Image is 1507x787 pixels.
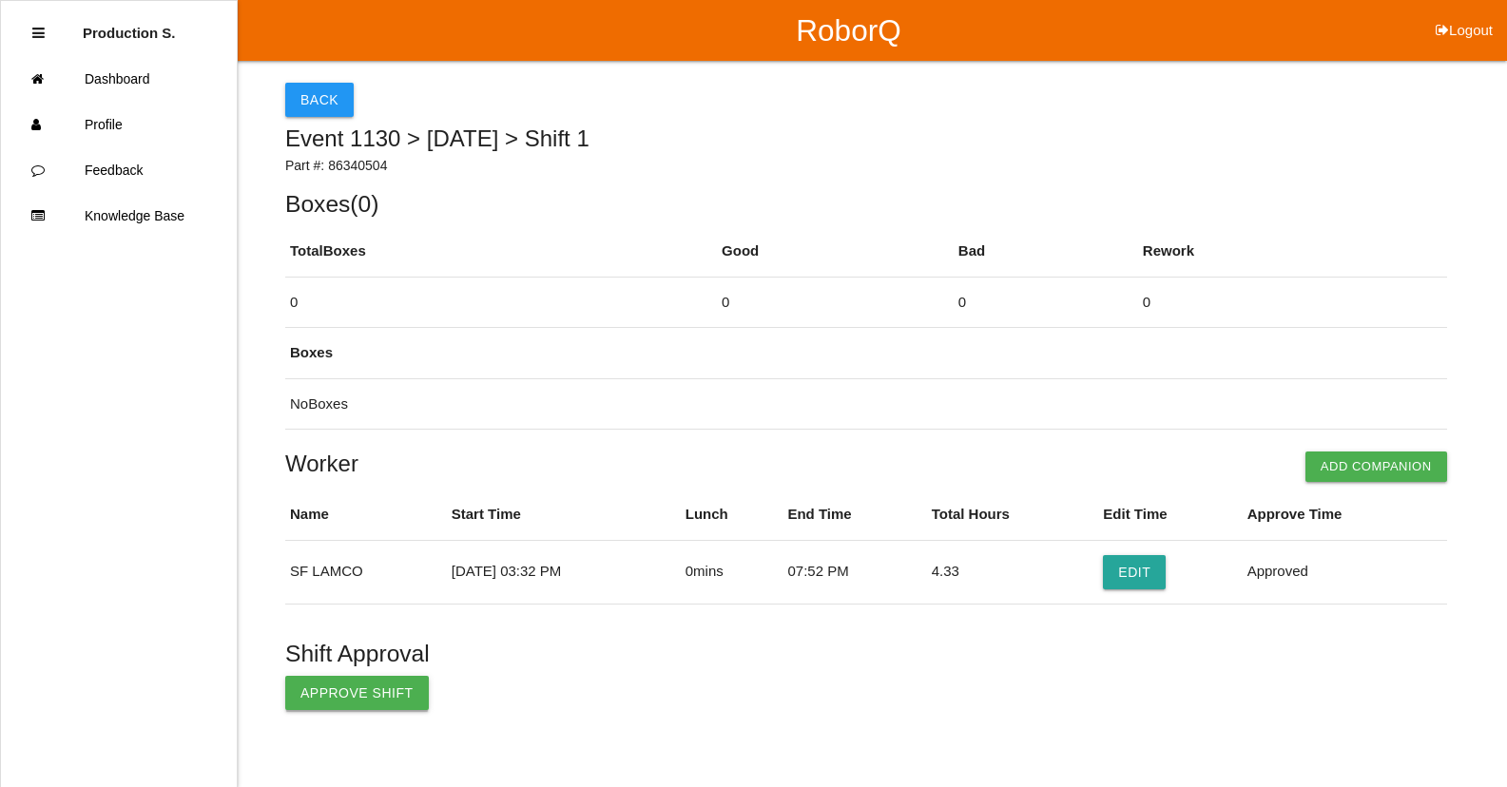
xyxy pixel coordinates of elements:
td: Approved [1243,540,1447,604]
td: 0 [954,277,1138,328]
td: SF LAMCO [285,540,447,604]
p: Production Shifts [83,10,176,41]
h5: Boxes ( 0 ) [285,191,1447,217]
a: Feedback [1,147,237,193]
td: 0 [717,277,954,328]
th: Good [717,226,954,277]
a: Profile [1,102,237,147]
th: Total Hours [927,489,1099,540]
td: 0 [285,277,717,328]
th: Boxes [285,328,1447,378]
th: Rework [1138,226,1447,277]
h5: Shift Approval [285,641,1447,666]
button: Back [285,83,354,117]
th: Edit Time [1098,489,1242,540]
button: Approve Shift [285,676,429,710]
button: Edit [1103,555,1166,589]
button: Add Companion [1305,451,1447,482]
th: Lunch [681,489,783,540]
td: No Boxes [285,378,1447,430]
p: Part #: 86340504 [285,156,1447,176]
th: End Time [782,489,926,540]
h4: Worker [285,451,1447,476]
th: Start Time [447,489,681,540]
td: 4.33 [927,540,1099,604]
td: [DATE] 03:32 PM [447,540,681,604]
th: Approve Time [1243,489,1447,540]
td: 0 mins [681,540,783,604]
div: Close [32,10,45,56]
td: 07:52 PM [782,540,926,604]
th: Total Boxes [285,226,717,277]
td: 0 [1138,277,1447,328]
a: Dashboard [1,56,237,102]
a: Knowledge Base [1,193,237,239]
th: Bad [954,226,1138,277]
th: Name [285,489,447,540]
h5: Event 1130 > [DATE] > Shift 1 [285,126,1447,151]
